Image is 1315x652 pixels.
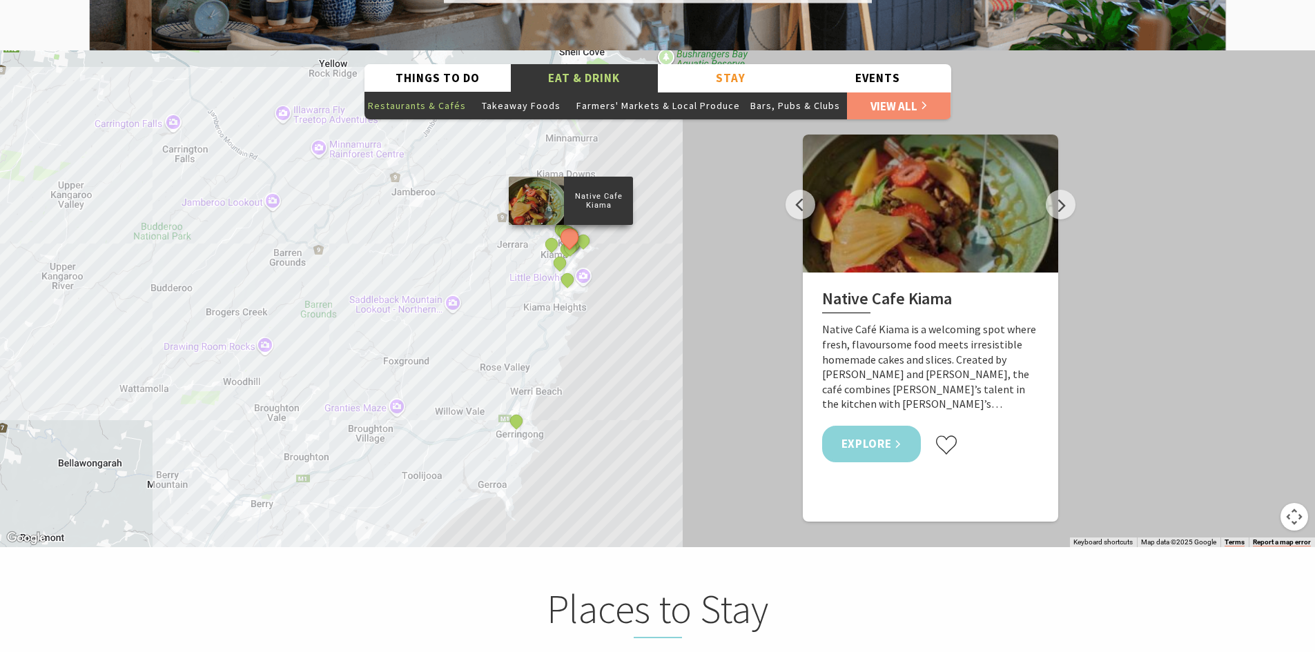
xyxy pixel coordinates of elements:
a: Report a map error [1253,538,1311,546]
span: Map data ©2025 Google [1141,538,1216,546]
button: Eat & Drink [511,64,658,92]
a: Open this area in Google Maps (opens a new window) [3,529,49,547]
button: Farmers' Markets & Local Produce [573,92,743,119]
p: Native Café Kiama is a welcoming spot where fresh, flavoursome food meets irresistible homemade c... [822,322,1039,412]
button: See detail about The Hill Bar and Kitchen [507,412,525,430]
h2: Native Cafe Kiama [822,289,1039,314]
h2: Places to Stay [387,585,928,639]
button: Bars, Pubs & Clubs [743,92,847,119]
button: See detail about The Brooding Italian [550,254,568,272]
p: Native Cafe Kiama [564,190,633,212]
button: See detail about Native Cafe Kiama [556,225,582,250]
button: See detail about Diggies Kiama [574,232,592,250]
button: See detail about Silica Restaurant and Bar [561,239,578,257]
button: Map camera controls [1280,503,1308,531]
button: Previous [786,190,815,219]
a: Explore [822,426,922,462]
button: Things To Do [364,64,512,92]
button: Events [804,64,951,92]
button: See detail about The Quarry Cafe at Burnetts on Barney Garden Centre [543,235,561,253]
button: Restaurants & Cafés [364,92,469,119]
button: See detail about Cin Cin Wine Bar [558,270,576,288]
img: Google [3,529,49,547]
button: Click to favourite Native Cafe Kiama [935,435,958,455]
button: Keyboard shortcuts [1073,537,1133,547]
button: Stay [658,64,805,92]
button: Takeaway Foods [469,92,573,119]
a: View All [847,92,951,119]
button: Next [1046,190,1075,219]
a: Terms (opens in new tab) [1225,538,1245,546]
